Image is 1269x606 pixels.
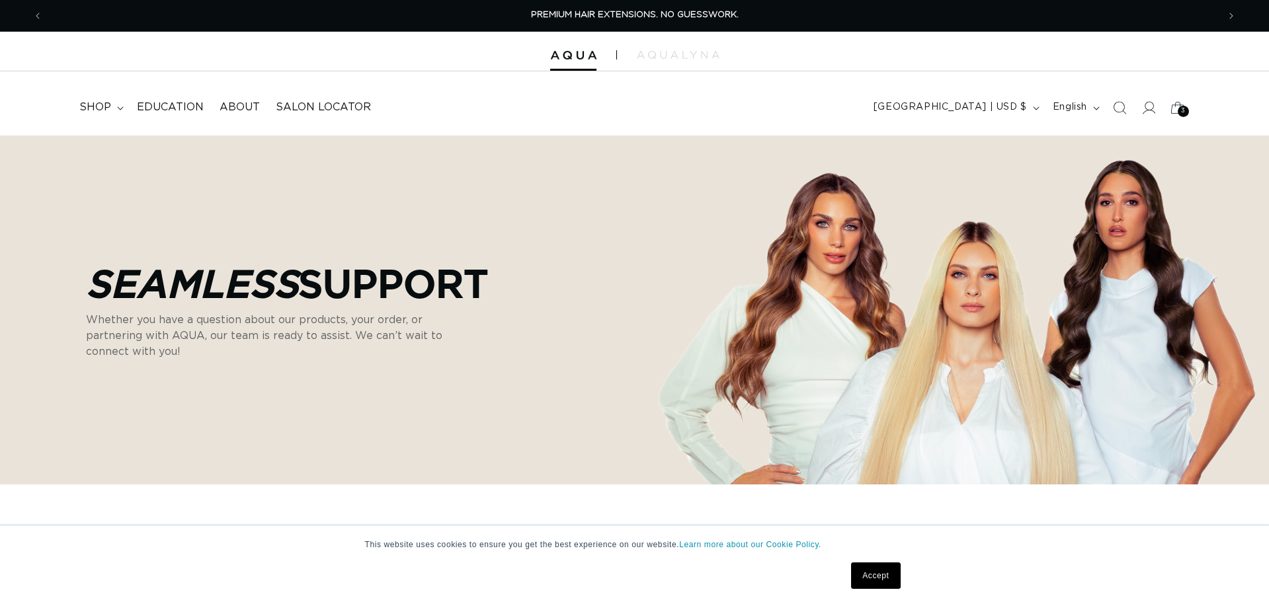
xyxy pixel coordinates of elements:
[86,262,298,304] em: Seamless
[1217,3,1246,28] button: Next announcement
[531,11,739,19] span: PREMIUM HAIR EXTENSIONS. NO GUESSWORK.
[1105,93,1134,122] summary: Search
[1053,100,1087,114] span: English
[866,95,1045,120] button: [GEOGRAPHIC_DATA] | USD $
[365,539,905,550] p: This website uses cookies to ensure you get the best experience on our website.
[268,93,379,122] a: Salon Locator
[79,100,111,114] span: shop
[851,562,900,589] a: Accept
[86,312,470,360] p: Whether you have a question about our products, your order, or partnering with AQUA, our team is ...
[86,260,489,305] p: Support
[23,3,52,28] button: Previous announcement
[679,540,821,549] a: Learn more about our Cookie Policy.
[129,93,212,122] a: Education
[71,93,129,122] summary: shop
[550,51,596,60] img: Aqua Hair Extensions
[874,100,1027,114] span: [GEOGRAPHIC_DATA] | USD $
[220,100,260,114] span: About
[137,100,204,114] span: Education
[637,51,719,59] img: aqualyna.com
[212,93,268,122] a: About
[276,100,371,114] span: Salon Locator
[1181,106,1186,117] span: 3
[1045,95,1105,120] button: English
